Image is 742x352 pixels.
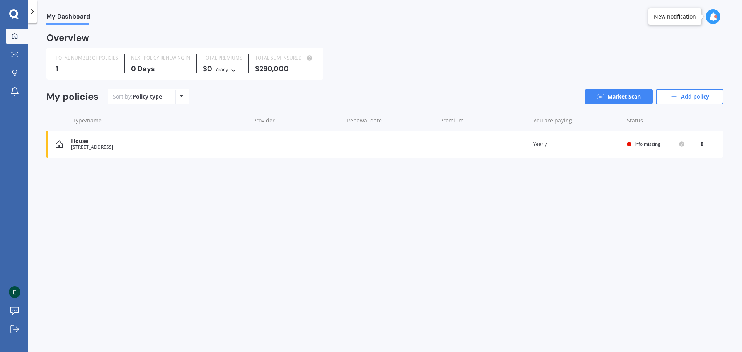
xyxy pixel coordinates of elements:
img: ACg8ocIZHrp3OjQBUKtPCsSEZye0eoh6YKHKleRHPpLANzMaMarC3e0=s96-c [9,286,20,298]
a: Add policy [656,89,723,104]
div: $290,000 [255,65,314,73]
div: House [71,138,246,145]
div: Type/name [73,117,247,124]
div: Status [627,117,685,124]
div: Yearly [533,140,621,148]
div: Overview [46,34,89,42]
div: 0 Days [131,65,190,73]
img: House [56,140,63,148]
div: Renewal date [347,117,434,124]
div: 1 [56,65,118,73]
div: Policy type [133,93,162,100]
div: [STREET_ADDRESS] [71,145,246,150]
a: Market Scan [585,89,653,104]
div: Sort by: [113,93,162,100]
div: TOTAL PREMIUMS [203,54,242,62]
div: TOTAL SUM INSURED [255,54,314,62]
div: You are paying [533,117,621,124]
span: My Dashboard [46,13,90,23]
div: New notification [654,13,696,20]
span: Info missing [635,141,660,147]
div: My policies [46,91,99,102]
div: NEXT POLICY RENEWING IN [131,54,190,62]
div: TOTAL NUMBER OF POLICIES [56,54,118,62]
div: Premium [440,117,528,124]
div: Yearly [215,66,228,73]
div: $0 [203,65,242,73]
div: Provider [253,117,340,124]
